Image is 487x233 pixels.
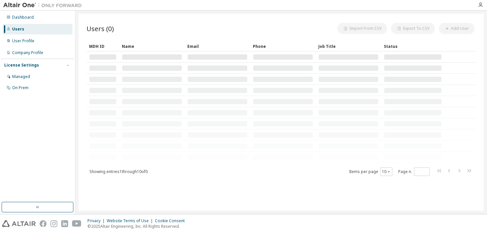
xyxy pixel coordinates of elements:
div: License Settings [4,63,39,68]
div: Company Profile [12,50,43,55]
span: Items per page [349,167,392,176]
img: altair_logo.svg [2,220,36,227]
img: facebook.svg [40,220,47,227]
button: Import From CSV [337,23,387,34]
div: Cookie Consent [155,218,189,223]
div: Users [12,27,24,32]
div: MDH ID [89,41,117,51]
div: Managed [12,74,30,79]
div: Email [187,41,248,51]
span: Showing entries 1 through 10 of 0 [89,169,148,174]
div: Name [122,41,182,51]
img: youtube.svg [72,220,82,227]
button: Add User [439,23,475,34]
p: © 2025 Altair Engineering, Inc. All Rights Reserved. [87,223,189,229]
div: Website Terms of Use [107,218,155,223]
img: linkedin.svg [61,220,68,227]
span: Page n. [398,167,430,176]
img: instagram.svg [50,220,57,227]
button: 10 [382,169,391,174]
div: Privacy [87,218,107,223]
div: Phone [253,41,313,51]
img: Altair One [3,2,85,9]
div: On Prem [12,85,28,90]
div: Status [384,41,442,51]
span: Users (0) [86,24,114,33]
div: Job Title [318,41,379,51]
button: Export To CSV [391,23,435,34]
div: User Profile [12,38,34,44]
div: Dashboard [12,15,34,20]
